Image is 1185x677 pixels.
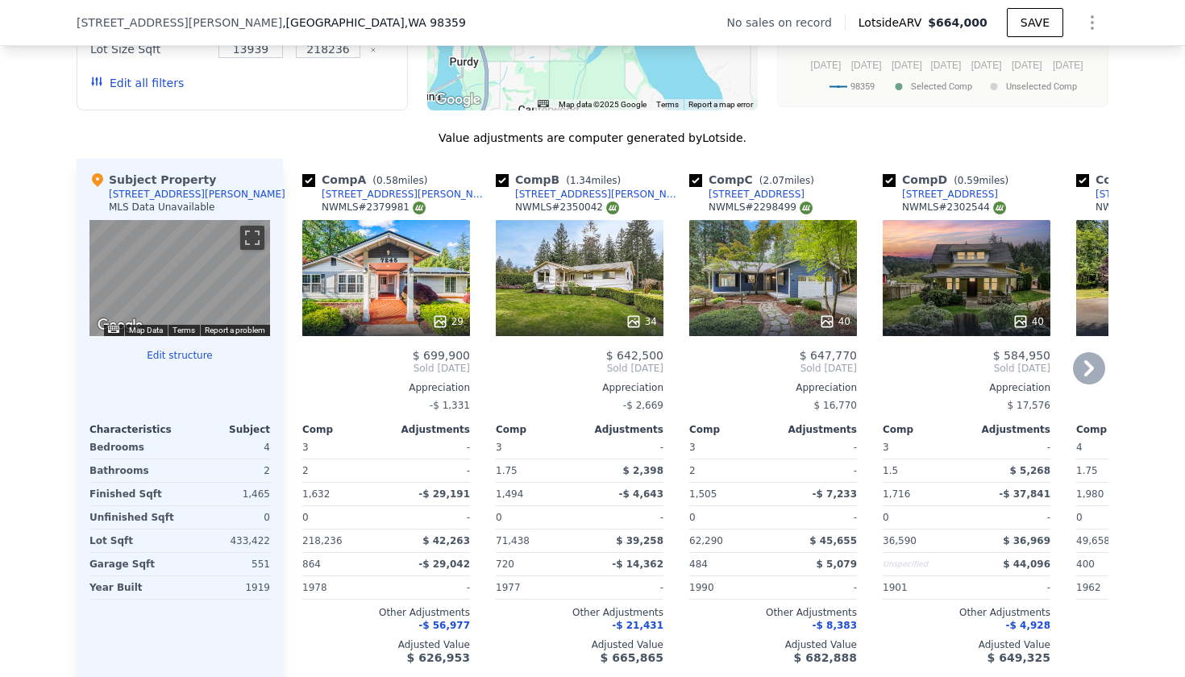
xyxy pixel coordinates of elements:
div: Bathrooms [89,459,177,482]
div: Comp [689,423,773,436]
div: Lot Size Sqft [90,38,209,60]
div: 1977 [496,576,576,599]
div: 2 [689,459,770,482]
span: -$ 8,383 [813,620,857,631]
div: Comp [302,423,386,436]
span: 62,290 [689,535,723,546]
div: Comp B [496,172,627,188]
span: -$ 1,331 [430,400,470,411]
button: Toggle fullscreen view [240,226,264,250]
span: ( miles) [366,175,434,186]
span: $ 642,500 [606,349,663,362]
div: Appreciation [883,381,1050,394]
div: Adjusted Value [496,638,663,651]
a: [STREET_ADDRESS][PERSON_NAME] [302,188,489,201]
div: - [970,576,1050,599]
div: 40 [1012,314,1044,330]
text: Selected Comp [911,81,972,92]
img: NWMLS Logo [800,201,813,214]
div: NWMLS # 2379981 [322,201,426,214]
div: Appreciation [689,381,857,394]
span: Lotside ARV [859,15,928,31]
span: 2.07 [763,175,784,186]
button: Keyboard shortcuts [108,326,119,333]
span: $ 16,770 [814,400,857,411]
div: Adjustments [580,423,663,436]
span: -$ 4,928 [1006,620,1050,631]
span: $ 42,263 [422,535,470,546]
text: 98359 [850,81,875,92]
div: Comp [883,423,967,436]
img: Google [94,315,147,336]
span: 218,236 [302,535,343,546]
div: Comp A [302,172,434,188]
a: [STREET_ADDRESS] [689,188,805,201]
div: Garage Sqft [89,553,177,575]
span: Sold [DATE] [689,362,857,375]
div: - [389,459,470,482]
div: Adjusted Value [883,638,1050,651]
span: Sold [DATE] [883,362,1050,375]
button: Edit all filters [90,75,184,91]
span: 1,980 [1076,488,1104,500]
div: [STREET_ADDRESS][PERSON_NAME] [515,188,683,201]
span: $ 584,950 [993,349,1050,362]
span: -$ 4,643 [619,488,663,500]
div: NWMLS # 2350042 [515,201,619,214]
span: -$ 37,841 [999,488,1050,500]
button: Clear [370,47,376,53]
div: [STREET_ADDRESS] [709,188,805,201]
div: 1.5 [883,459,963,482]
span: 400 [1076,559,1095,570]
span: 4 [1076,442,1083,453]
div: 1978 [302,576,383,599]
text: [DATE] [971,60,1002,71]
div: Other Adjustments [883,606,1050,619]
div: Bedrooms [89,436,177,459]
span: $664,000 [928,16,987,29]
div: - [583,506,663,529]
div: - [776,459,857,482]
div: - [389,506,470,529]
span: $ 626,953 [407,651,470,664]
span: 1,632 [302,488,330,500]
img: NWMLS Logo [606,201,619,214]
span: $ 649,325 [987,651,1050,664]
text: [DATE] [811,60,842,71]
span: [STREET_ADDRESS][PERSON_NAME] [77,15,282,31]
div: Comp C [689,172,821,188]
div: Subject [180,423,270,436]
div: Comp [496,423,580,436]
span: 1,716 [883,488,910,500]
div: 551 [183,553,270,575]
span: 1,505 [689,488,717,500]
div: - [389,436,470,459]
span: 0 [689,512,696,523]
span: $ 5,268 [1010,465,1050,476]
span: 864 [302,559,321,570]
div: - [776,506,857,529]
span: $ 2,398 [623,465,663,476]
div: 2 [302,459,383,482]
div: 1962 [1076,576,1157,599]
button: Show Options [1076,6,1108,39]
span: -$ 29,191 [418,488,470,500]
span: 1,494 [496,488,523,500]
span: 484 [689,559,708,570]
div: Other Adjustments [496,606,663,619]
div: Unfinished Sqft [89,506,177,529]
div: Year Built [89,576,177,599]
text: [DATE] [1053,60,1083,71]
span: $ 17,576 [1008,400,1050,411]
div: - [776,436,857,459]
span: -$ 21,431 [612,620,663,631]
span: Map data ©2025 Google [559,100,647,109]
span: 71,438 [496,535,530,546]
span: 49,658 [1076,535,1110,546]
div: Map [89,220,270,336]
span: $ 39,258 [616,535,663,546]
span: -$ 7,233 [813,488,857,500]
div: - [776,576,857,599]
div: 0 [183,506,270,529]
div: - [389,576,470,599]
